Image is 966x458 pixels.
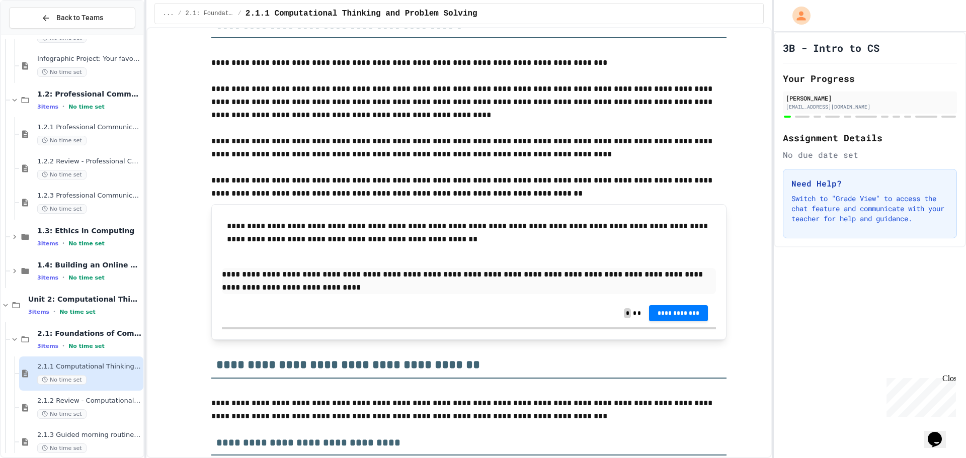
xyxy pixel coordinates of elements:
h1: 3B - Intro to CS [783,41,879,55]
span: 2.1.1 Computational Thinking and Problem Solving [37,362,141,371]
span: No time set [68,343,105,349]
span: • [53,308,55,316]
span: 1.2.3 Professional Communication Challenge [37,192,141,200]
span: • [62,273,64,282]
span: No time set [37,67,87,77]
span: ... [163,10,174,18]
h3: Need Help? [791,177,948,190]
span: 3 items [37,240,58,247]
span: No time set [68,274,105,281]
span: / [238,10,242,18]
span: 3 items [37,343,58,349]
iframe: chat widget [924,418,956,448]
span: 3 items [28,309,49,315]
span: No time set [37,136,87,145]
p: Switch to "Grade View" to access the chat feature and communicate with your teacher for help and ... [791,194,948,224]
div: No due date set [783,149,957,161]
div: My Account [782,4,813,27]
span: Unit 2: Computational Thinking & Problem-Solving [28,295,141,304]
iframe: chat widget [882,374,956,417]
button: Back to Teams [9,7,135,29]
span: 1.3: Ethics in Computing [37,226,141,235]
span: 2.1: Foundations of Computational Thinking [186,10,234,18]
span: 1.2: Professional Communication [37,89,141,99]
h2: Assignment Details [783,131,957,145]
span: 1.2.1 Professional Communication [37,123,141,132]
span: 1.2.2 Review - Professional Communication [37,157,141,166]
span: 2.1.1 Computational Thinking and Problem Solving [246,8,477,20]
span: No time set [37,443,87,453]
span: 1.4: Building an Online Presence [37,260,141,269]
span: No time set [37,204,87,214]
span: No time set [59,309,96,315]
span: • [62,342,64,350]
span: No time set [37,409,87,419]
h2: Your Progress [783,71,957,85]
span: No time set [68,240,105,247]
span: • [62,103,64,111]
span: 3 items [37,274,58,281]
span: Back to Teams [56,13,103,23]
span: / [178,10,181,18]
span: No time set [37,170,87,179]
span: 2.1: Foundations of Computational Thinking [37,329,141,338]
span: 2.1.2 Review - Computational Thinking and Problem Solving [37,397,141,405]
span: No time set [68,104,105,110]
span: • [62,239,64,247]
span: 2.1.3 Guided morning routine flowchart [37,431,141,439]
span: No time set [37,375,87,385]
div: Chat with us now!Close [4,4,69,64]
div: [EMAIL_ADDRESS][DOMAIN_NAME] [786,103,954,111]
div: [PERSON_NAME] [786,94,954,103]
span: Infographic Project: Your favorite CS [37,55,141,63]
span: 3 items [37,104,58,110]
